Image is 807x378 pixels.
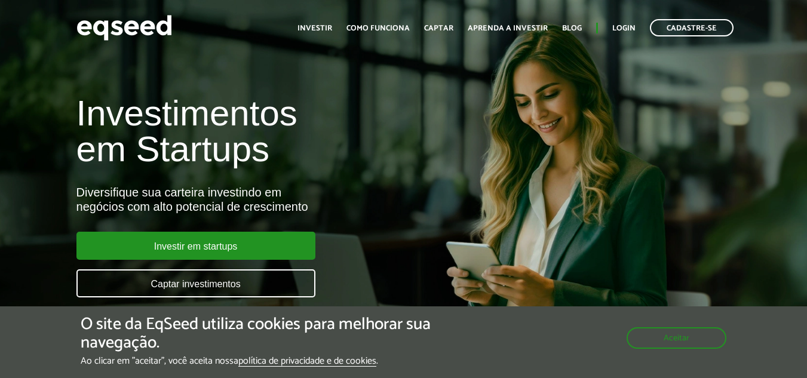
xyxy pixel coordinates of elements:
a: Como funciona [346,24,410,32]
a: Investir em startups [76,232,315,260]
h5: O site da EqSeed utiliza cookies para melhorar sua navegação. [81,315,468,352]
a: Login [612,24,636,32]
a: Captar investimentos [76,269,315,297]
a: política de privacidade e de cookies [238,357,376,367]
p: Ao clicar em "aceitar", você aceita nossa . [81,355,468,367]
a: Cadastre-se [650,19,734,36]
h1: Investimentos em Startups [76,96,462,167]
a: Captar [424,24,453,32]
a: Aprenda a investir [468,24,548,32]
img: EqSeed [76,12,172,44]
a: Blog [562,24,582,32]
button: Aceitar [627,327,726,349]
a: Investir [297,24,332,32]
div: Diversifique sua carteira investindo em negócios com alto potencial de crescimento [76,185,462,214]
